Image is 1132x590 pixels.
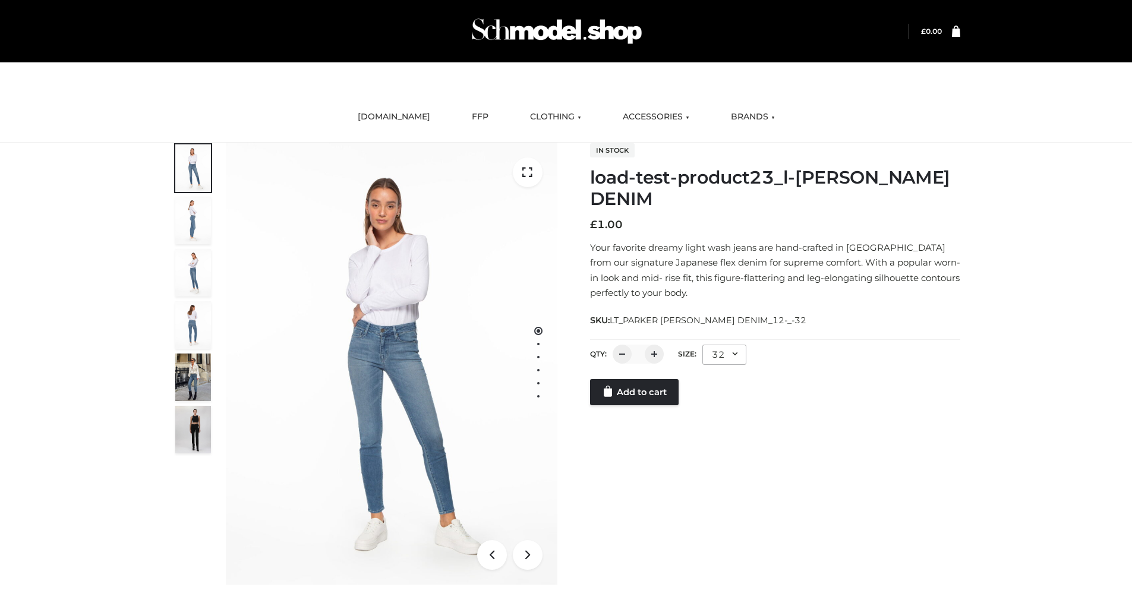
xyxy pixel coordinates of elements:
[610,315,806,326] span: LT_PARKER [PERSON_NAME] DENIM_12-_-32
[678,349,696,358] label: Size:
[175,144,211,192] img: 2001KLX-Ava-skinny-cove-1-scaled_9b141654-9513-48e5-b76c-3dc7db129200.jpg
[614,104,698,130] a: ACCESSORIES
[463,104,497,130] a: FFP
[722,104,784,130] a: BRANDS
[590,349,607,358] label: QTY:
[521,104,590,130] a: CLOTHING
[590,313,808,327] span: SKU:
[921,27,942,36] a: £0.00
[349,104,439,130] a: [DOMAIN_NAME]
[226,143,557,585] img: 2001KLX-Ava-skinny-cove-1-scaled_9b141654-9513-48e5-b76c-3dc7db129200
[175,249,211,296] img: 2001KLX-Ava-skinny-cove-3-scaled_eb6bf915-b6b9-448f-8c6c-8cabb27fd4b2.jpg
[921,27,942,36] bdi: 0.00
[468,8,646,55] img: Schmodel Admin 964
[590,240,960,301] p: Your favorite dreamy light wash jeans are hand-crafted in [GEOGRAPHIC_DATA] from our signature Ja...
[921,27,926,36] span: £
[702,345,746,365] div: 32
[175,406,211,453] img: 49df5f96394c49d8b5cbdcda3511328a.HD-1080p-2.5Mbps-49301101_thumbnail.jpg
[175,197,211,244] img: 2001KLX-Ava-skinny-cove-4-scaled_4636a833-082b-4702-abec-fd5bf279c4fc.jpg
[590,143,635,157] span: In stock
[175,354,211,401] img: Bowery-Skinny_Cove-1.jpg
[590,379,679,405] a: Add to cart
[590,218,597,231] span: £
[175,301,211,349] img: 2001KLX-Ava-skinny-cove-2-scaled_32c0e67e-5e94-449c-a916-4c02a8c03427.jpg
[590,218,623,231] bdi: 1.00
[590,167,960,210] h1: load-test-product23_l-[PERSON_NAME] DENIM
